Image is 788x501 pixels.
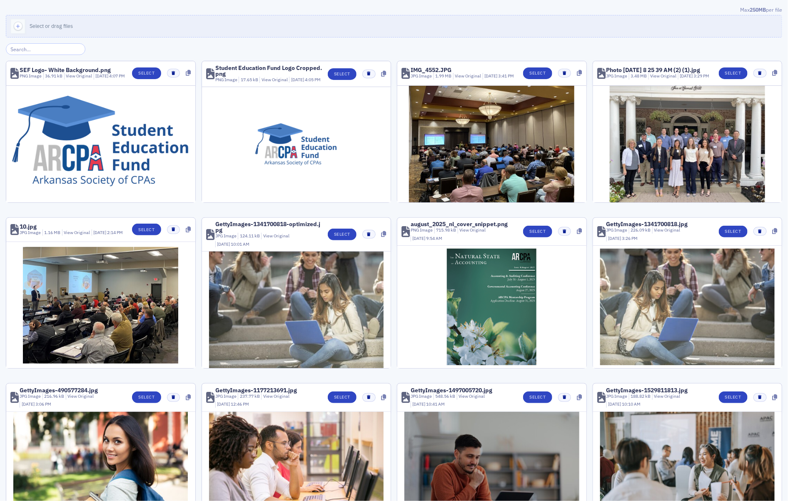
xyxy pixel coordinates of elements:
span: [DATE] [484,73,498,79]
div: 17.65 kB [239,77,258,83]
button: Select [523,391,552,403]
span: 250MB [750,6,766,13]
span: [DATE] [217,401,231,407]
span: [DATE] [95,73,109,79]
a: View Original [263,233,289,239]
div: Max per file [6,6,782,15]
input: Search… [6,43,85,55]
a: View Original [654,393,681,399]
button: Select [328,229,357,240]
div: JPG Image [606,393,628,400]
span: 3:29 PM [694,73,710,79]
span: 4:07 PM [109,73,125,79]
div: GettyImages-1497005720.jpg [411,387,492,393]
span: 4:05 PM [305,77,321,82]
div: 124.11 kB [238,233,260,239]
span: 2:14 PM [107,229,123,235]
div: 715.98 kB [434,227,456,234]
a: View Original [66,73,92,79]
button: Select [328,391,357,403]
div: Photo [DATE] 8 25 39 AM (2) (1).jpg [606,67,701,73]
div: JPG Image [411,393,432,400]
a: View Original [67,393,94,399]
div: PNG Image [20,73,42,80]
span: [DATE] [291,77,305,82]
span: 3:06 PM [35,401,51,407]
span: [DATE] [608,235,622,241]
button: Select [132,224,161,235]
button: Select [523,67,552,79]
div: JPG Image [215,393,237,400]
a: View Original [64,229,90,235]
div: GettyImages-1529811813.jpg [606,387,688,393]
div: 10.jpg [20,224,37,229]
a: View Original [651,73,677,79]
span: 10:01 AM [231,241,249,247]
span: 3:41 PM [498,73,514,79]
a: View Original [654,227,681,233]
div: JPG Image [411,73,432,80]
a: View Original [263,393,289,399]
div: JPG Image [20,393,41,400]
div: GettyImages-490577284.jpg [20,387,98,393]
a: View Original [459,393,485,399]
button: Select [328,68,357,80]
div: JPG Image [606,73,628,80]
div: GettyImages-1177213691.jpg [215,387,297,393]
span: [DATE] [22,401,35,407]
button: Select or drag files [6,15,782,37]
span: Select or drag files [30,22,73,29]
div: PNG Image [411,227,433,234]
div: 237.77 kB [238,393,260,400]
button: Select [132,391,161,403]
div: JPG Image [606,227,628,234]
div: 3.48 MB [629,73,647,80]
div: GettyImages-1341700818-optimized.jpg [215,221,322,233]
button: Select [719,226,748,237]
div: PNG Image [215,77,237,83]
div: 36.91 kB [43,73,63,80]
a: View Original [459,227,486,233]
div: JPG Image [20,229,41,236]
button: Select [132,67,161,79]
div: 188.82 kB [629,393,651,400]
span: [DATE] [413,235,426,241]
span: 9:54 AM [426,235,443,241]
div: 1.16 MB [42,229,61,236]
div: IMG_4552.JPG [411,67,451,73]
button: Select [719,67,748,79]
div: 548.56 kB [434,393,456,400]
a: View Original [455,73,481,79]
a: View Original [262,77,288,82]
div: GettyImages-1341700818.jpg [606,221,688,227]
span: [DATE] [93,229,107,235]
span: 12:46 PM [231,401,249,407]
button: Select [523,226,552,237]
div: 1.99 MB [434,73,452,80]
div: august_2025_nl_cover_snippet.png [411,221,508,227]
span: [DATE] [680,73,694,79]
span: 10:10 AM [622,401,641,407]
button: Select [719,391,748,403]
span: 10:41 AM [426,401,445,407]
div: Student Education Fund Logo Cropped.png [215,65,322,77]
span: 3:26 PM [622,235,638,241]
div: JPG Image [215,233,237,239]
span: [DATE] [413,401,426,407]
div: 226.09 kB [629,227,651,234]
div: SEF Logo- White Background.png [20,67,111,73]
span: [DATE] [217,241,231,247]
span: [DATE] [608,401,622,407]
div: 216.96 kB [42,393,65,400]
